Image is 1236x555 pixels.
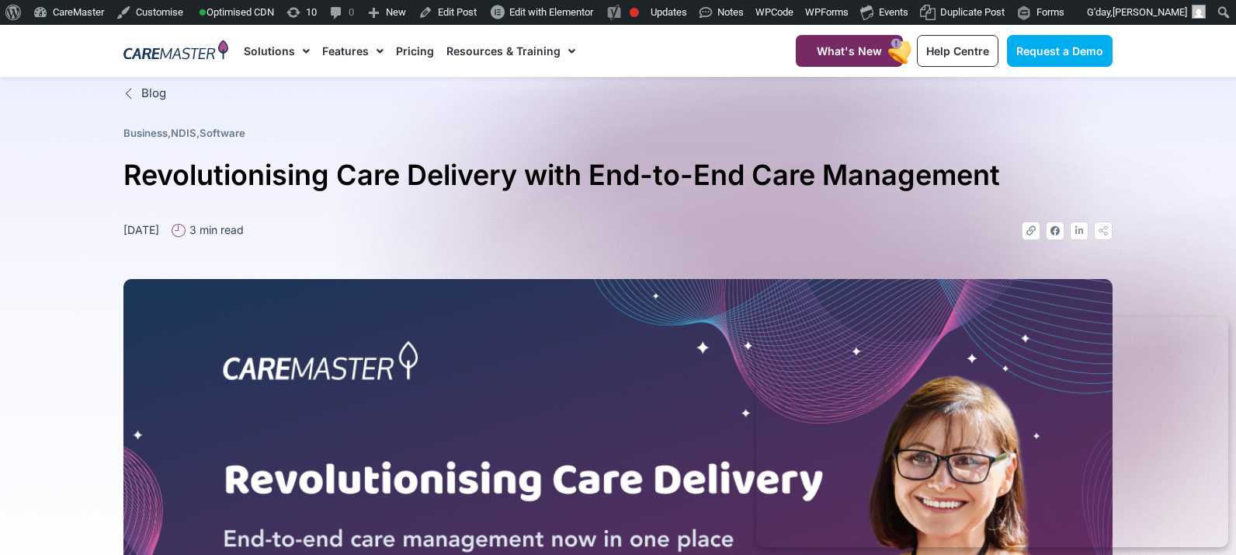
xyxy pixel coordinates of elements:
[630,8,639,17] div: Focus keyphrase not set
[322,25,384,77] a: Features
[123,127,168,139] a: Business
[171,127,196,139] a: NDIS
[509,6,593,18] span: Edit with Elementor
[123,152,1113,198] h1: Revolutionising Care Delivery with End-to-End Care Management
[123,85,1113,103] a: Blog
[123,40,228,63] img: CareMaster Logo
[1007,35,1113,67] a: Request a Demo
[123,223,159,236] time: [DATE]
[123,127,245,139] span: , ,
[1113,6,1187,18] span: [PERSON_NAME]
[137,85,166,103] span: Blog
[446,25,575,77] a: Resources & Training
[917,35,998,67] a: Help Centre
[244,25,310,77] a: Solutions
[1016,44,1103,58] span: Request a Demo
[817,44,882,58] span: What's New
[396,25,434,77] a: Pricing
[756,317,1228,547] iframe: Popup CTA
[186,222,244,238] span: 3 min read
[796,35,903,67] a: What's New
[926,44,989,58] span: Help Centre
[200,127,245,139] a: Software
[244,25,758,77] nav: Menu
